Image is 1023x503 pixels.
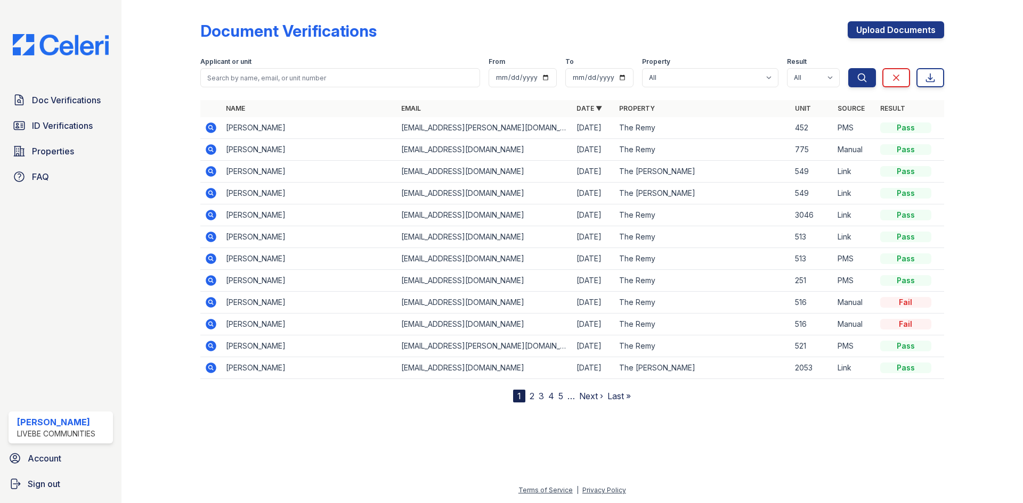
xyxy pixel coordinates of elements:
td: [DATE] [572,314,615,335]
td: [PERSON_NAME] [222,204,397,226]
a: Sign out [4,473,117,494]
div: Document Verifications [200,21,377,40]
td: Link [833,161,876,183]
label: Property [642,57,670,66]
td: [DATE] [572,248,615,270]
td: [DATE] [572,204,615,226]
label: To [565,57,574,66]
span: Properties [32,145,74,158]
label: From [489,57,505,66]
td: [EMAIL_ADDRESS][DOMAIN_NAME] [397,161,572,183]
a: Unit [795,104,811,112]
td: 549 [791,183,833,204]
td: [PERSON_NAME] [222,292,397,314]
td: The Remy [615,226,790,248]
div: Pass [880,341,931,351]
div: Pass [880,122,931,133]
td: [PERSON_NAME] [222,248,397,270]
td: [PERSON_NAME] [222,139,397,161]
div: Pass [880,362,931,373]
td: [EMAIL_ADDRESS][PERSON_NAME][DOMAIN_NAME] [397,117,572,139]
a: Doc Verifications [9,89,113,111]
span: … [567,390,575,402]
a: ID Verifications [9,115,113,136]
td: 521 [791,335,833,357]
a: FAQ [9,166,113,187]
a: 2 [530,391,534,401]
td: [DATE] [572,139,615,161]
td: [EMAIL_ADDRESS][DOMAIN_NAME] [397,357,572,379]
a: Last » [607,391,631,401]
a: Next › [579,391,603,401]
a: Account [4,448,117,469]
td: [PERSON_NAME] [222,270,397,292]
td: [DATE] [572,161,615,183]
td: PMS [833,248,876,270]
td: [PERSON_NAME] [222,314,397,335]
td: 513 [791,226,833,248]
td: [EMAIL_ADDRESS][DOMAIN_NAME] [397,139,572,161]
label: Applicant or unit [200,57,251,66]
td: [PERSON_NAME] [222,117,397,139]
div: [PERSON_NAME] [17,416,95,428]
td: [DATE] [572,226,615,248]
td: The [PERSON_NAME] [615,183,790,204]
td: [EMAIL_ADDRESS][DOMAIN_NAME] [397,270,572,292]
a: Upload Documents [848,21,944,38]
img: CE_Logo_Blue-a8612792a0a2168367f1c8372b55b34899dd931a85d93a1a3d3e32e68fde9ad4.png [4,34,117,55]
a: Properties [9,141,113,162]
td: [PERSON_NAME] [222,183,397,204]
td: [DATE] [572,117,615,139]
td: [DATE] [572,357,615,379]
td: The Remy [615,117,790,139]
td: 251 [791,270,833,292]
span: FAQ [32,170,49,183]
div: Pass [880,144,931,155]
td: The [PERSON_NAME] [615,357,790,379]
td: Manual [833,139,876,161]
td: PMS [833,117,876,139]
a: Result [880,104,905,112]
div: Fail [880,319,931,329]
div: Pass [880,188,931,199]
td: 549 [791,161,833,183]
td: PMS [833,335,876,357]
td: Link [833,226,876,248]
td: [DATE] [572,335,615,357]
td: [EMAIL_ADDRESS][DOMAIN_NAME] [397,183,572,204]
a: Email [401,104,421,112]
span: Sign out [28,477,60,490]
a: Privacy Policy [582,486,626,494]
div: Pass [880,210,931,220]
a: Name [226,104,245,112]
span: Account [28,452,61,465]
td: PMS [833,270,876,292]
div: Pass [880,232,931,242]
div: | [577,486,579,494]
td: [PERSON_NAME] [222,357,397,379]
span: Doc Verifications [32,94,101,106]
td: 513 [791,248,833,270]
span: ID Verifications [32,119,93,132]
td: [DATE] [572,183,615,204]
td: The Remy [615,204,790,226]
td: Manual [833,292,876,314]
a: 4 [548,391,554,401]
div: Pass [880,166,931,177]
div: LiveBe Communities [17,428,95,439]
td: Link [833,183,876,204]
div: Pass [880,253,931,264]
td: 516 [791,314,833,335]
label: Result [787,57,807,66]
td: [EMAIL_ADDRESS][DOMAIN_NAME] [397,226,572,248]
td: The Remy [615,292,790,314]
td: The Remy [615,248,790,270]
td: [DATE] [572,292,615,314]
td: [DATE] [572,270,615,292]
td: 516 [791,292,833,314]
td: [EMAIL_ADDRESS][DOMAIN_NAME] [397,314,572,335]
a: Property [619,104,655,112]
td: 2053 [791,357,833,379]
input: Search by name, email, or unit number [200,68,480,87]
td: Link [833,204,876,226]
